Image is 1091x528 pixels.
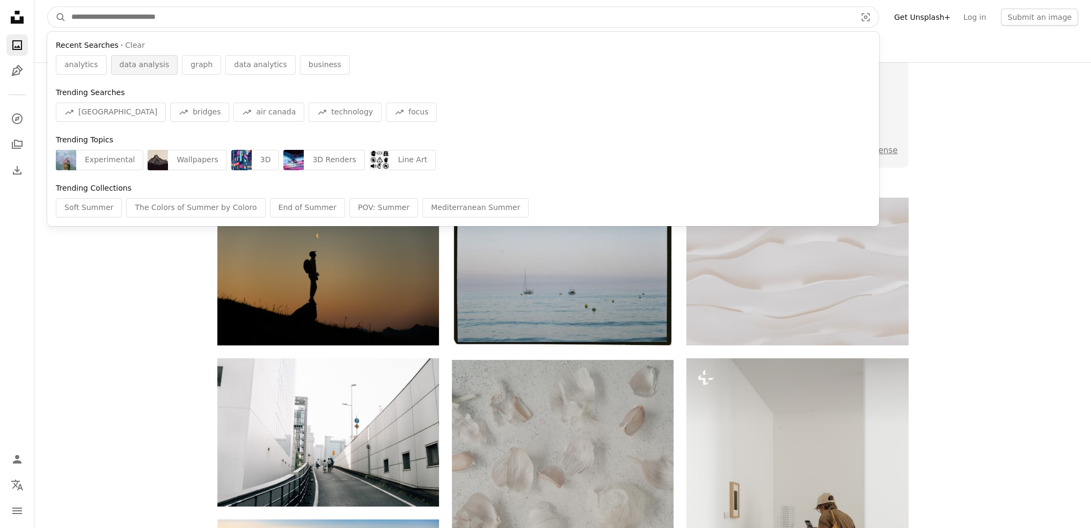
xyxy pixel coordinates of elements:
[369,150,390,170] img: vector-1755805895395-1b9e19929ee7
[126,198,265,218] div: The Colors of Summer by Coloro
[231,150,252,170] img: premium_vector-1739360193640-746e8cbc3d2a
[1001,9,1078,26] button: Submit an image
[452,198,673,347] img: Two sailboats on calm ocean water at dusk
[120,60,170,70] span: data analysis
[304,150,364,170] div: 3D Renders
[76,150,143,170] div: Experimental
[56,135,113,144] span: Trending Topics
[686,266,908,276] a: Abstract white wavy background with soft shadows
[686,198,908,345] img: Abstract white wavy background with soft shadows
[78,107,157,118] span: [GEOGRAPHIC_DATA]
[217,358,439,506] img: People cycling on a road between modern buildings
[56,40,119,51] span: Recent Searches
[234,60,287,70] span: data analytics
[270,198,345,218] div: End of Summer
[56,40,870,51] div: ·
[168,150,226,170] div: Wallpapers
[888,9,957,26] a: Get Unsplash+
[217,198,439,345] img: Silhouette of a hiker looking at the moon at sunset.
[331,107,373,118] span: technology
[283,150,304,170] img: premium_photo-1754984826162-5de96e38a4e4
[390,150,436,170] div: Line Art
[6,108,28,129] a: Explore
[957,9,992,26] a: Log in
[452,267,673,277] a: Two sailboats on calm ocean water at dusk
[148,150,168,170] img: premium_photo-1700558685040-a75735b86bb7
[6,34,28,56] a: Photos
[408,107,428,118] span: focus
[56,88,125,97] span: Trending Searches
[309,60,341,70] span: business
[853,7,878,27] button: Visual search
[6,474,28,496] button: Language
[47,6,879,28] form: Find visuals sitewide
[252,150,280,170] div: 3D
[6,449,28,470] a: Log in / Sign up
[64,60,98,70] span: analytics
[56,198,122,218] div: Soft Summer
[6,160,28,181] a: Download History
[125,40,145,51] button: Clear
[56,150,76,170] img: premium_photo-1755890950394-d560a489a3c6
[256,107,296,118] span: air canada
[6,500,28,522] button: Menu
[193,107,221,118] span: bridges
[217,427,439,437] a: People cycling on a road between modern buildings
[6,60,28,82] a: Illustrations
[48,7,66,27] button: Search Unsplash
[6,6,28,30] a: Home — Unsplash
[422,198,529,218] div: Mediterranean Summer
[6,134,28,155] a: Collections
[217,266,439,276] a: Silhouette of a hiker looking at the moon at sunset.
[191,60,213,70] span: graph
[56,184,131,192] span: Trending Collections
[349,198,418,218] div: POV: Summer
